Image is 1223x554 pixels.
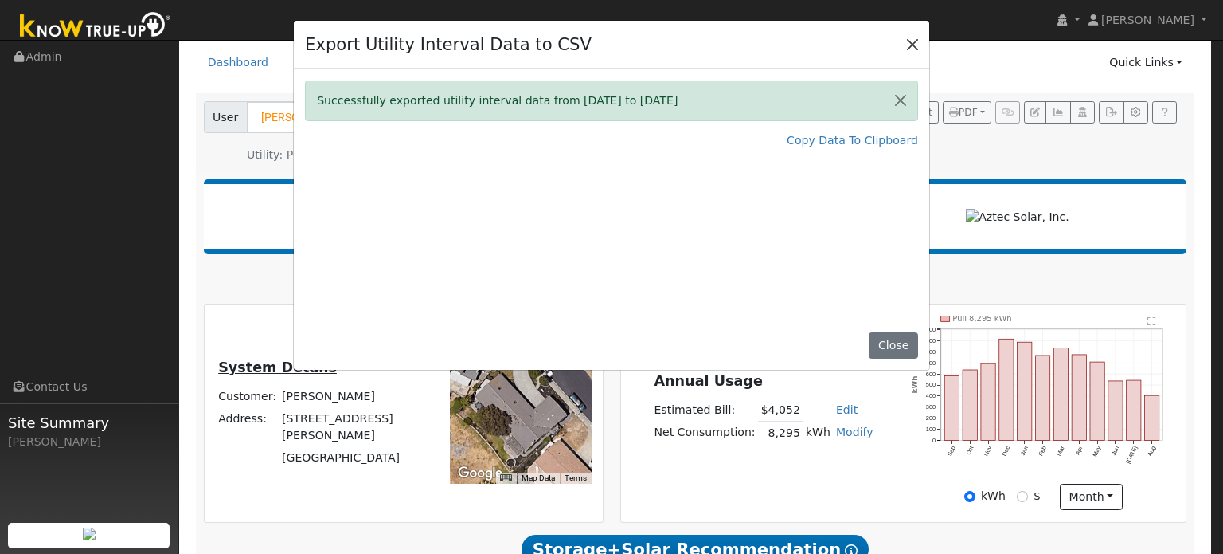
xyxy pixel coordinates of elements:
h4: Export Utility Interval Data to CSV [305,32,592,57]
button: Close [901,33,924,55]
a: Copy Data To Clipboard [787,132,918,149]
button: Close [884,81,917,120]
button: Close [869,332,917,360]
div: Successfully exported utility interval data from [DATE] to [DATE] [305,81,918,121]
